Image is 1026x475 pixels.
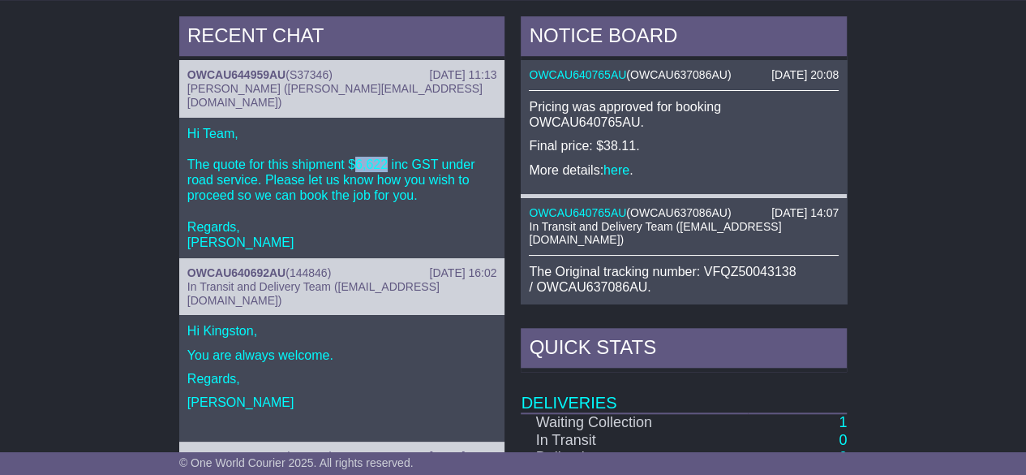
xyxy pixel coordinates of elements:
a: here [603,163,629,177]
td: Delivering [521,449,747,467]
a: 1 [839,414,847,430]
div: ( ) [529,68,839,82]
p: More details: . [529,162,839,178]
span: OWCAU637086AU [630,68,728,81]
div: Quick Stats [521,328,847,372]
span: © One World Courier 2025. All rights reserved. [179,456,414,469]
p: Final price: $38.11. [529,138,839,153]
span: [PERSON_NAME] ([PERSON_NAME][EMAIL_ADDRESS][DOMAIN_NAME]) [187,82,483,109]
div: [DATE] 14:07 [771,206,839,220]
div: [DATE] 16:02 [429,266,496,280]
td: In Transit [521,432,747,450]
p: The parcel was delivered on 29/08. [529,304,839,319]
a: 0 [839,432,847,448]
div: ( ) [529,206,839,220]
a: OWCAU642924AU [187,450,285,463]
div: ( ) [187,68,497,82]
p: Pricing was approved for booking OWCAU640765AU. [529,99,839,130]
div: [DATE] 11:13 [429,68,496,82]
span: TS2873 [290,450,329,463]
div: ( ) [187,450,497,464]
p: Regards, [187,371,497,386]
p: You are always welcome. [187,348,497,363]
td: Waiting Collection [521,413,747,432]
p: Hi Kingston, [187,323,497,339]
p: [PERSON_NAME] [187,395,497,410]
div: NOTICE BOARD [521,16,847,60]
td: Deliveries [521,372,847,413]
a: OWCAU640692AU [187,266,285,279]
span: In Transit and Delivery Team ([EMAIL_ADDRESS][DOMAIN_NAME]) [187,280,440,307]
span: S37346 [290,68,328,81]
p: The Original tracking number: VFQZ50043138 / OWCAU637086AU. [529,264,839,295]
div: ( ) [187,266,497,280]
span: 144846 [290,266,328,279]
span: OWCAU637086AU [630,206,728,219]
a: OWCAU644959AU [187,68,285,81]
a: OWCAU640765AU [529,68,626,81]
a: OWCAU640765AU [529,206,626,219]
p: Hi Team, The quote for this shipment $6,622 inc GST under road service. Please let us know how yo... [187,126,497,251]
a: 0 [839,449,847,465]
div: [DATE] 19:23 [429,450,496,464]
div: RECENT CHAT [179,16,505,60]
span: In Transit and Delivery Team ([EMAIL_ADDRESS][DOMAIN_NAME]) [529,220,781,247]
div: [DATE] 20:08 [771,68,839,82]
